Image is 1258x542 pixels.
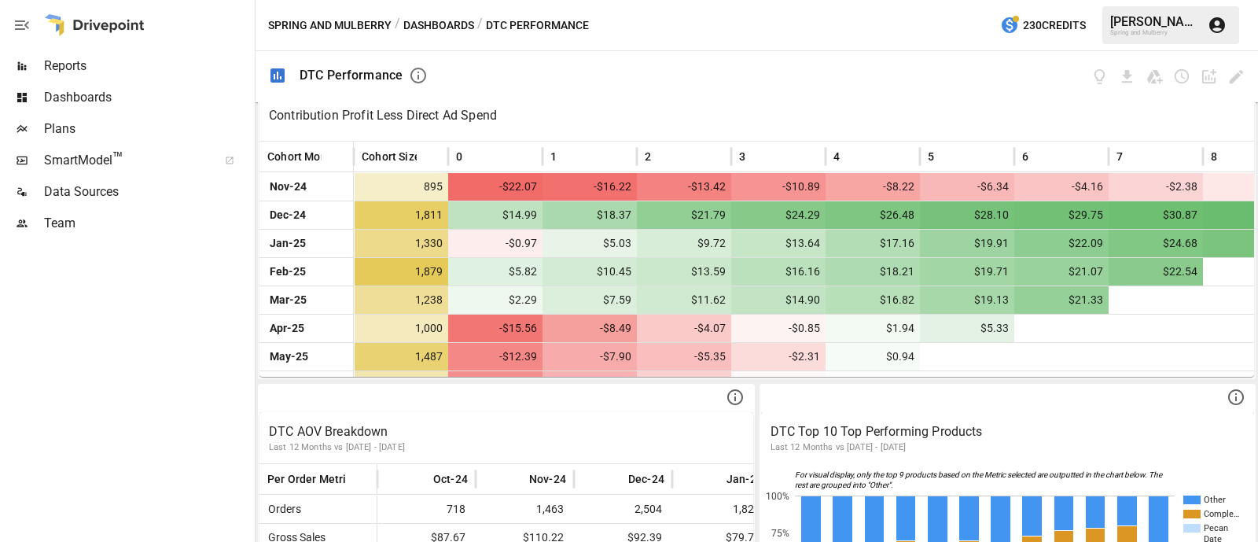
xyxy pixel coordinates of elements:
[771,422,1245,441] p: DTC Top 10 Top Performing Products
[1227,68,1245,86] button: Edit dashboard
[928,149,934,164] span: 5
[44,57,252,76] span: Reports
[1204,495,1226,505] text: Other
[477,16,483,35] div: /
[841,146,863,168] button: Sort
[1116,201,1200,229] span: $30.87
[267,201,345,229] span: Dec-24
[1022,286,1105,314] span: $21.33
[362,258,445,286] span: 1,879
[1118,68,1136,86] button: Download dashboard
[1116,230,1200,257] span: $24.68
[645,371,728,399] span: -$3.18
[44,214,252,233] span: Team
[550,201,634,229] span: $18.37
[1116,173,1200,201] span: -$2.38
[1204,523,1228,533] text: Pecan
[653,146,675,168] button: Sort
[456,149,462,164] span: 0
[418,146,440,168] button: Sort
[645,286,728,314] span: $11.62
[456,230,539,257] span: -$0.97
[1204,509,1239,519] text: Comple…
[550,371,634,399] span: -$7.57
[550,173,634,201] span: -$16.22
[645,343,728,371] span: -$5.35
[1110,14,1198,29] div: [PERSON_NAME]
[833,343,917,371] span: $0.94
[928,258,1011,286] span: $19.71
[739,230,822,257] span: $13.64
[645,149,651,164] span: 2
[456,201,539,229] span: $14.99
[747,146,769,168] button: Sort
[739,286,822,314] span: $14.90
[267,371,345,399] span: Jun-25
[645,230,728,257] span: $9.72
[269,422,744,441] p: DTC AOV Breakdown
[833,149,840,164] span: 4
[605,468,627,490] button: Sort
[833,173,917,201] span: -$8.22
[268,16,392,35] button: Spring and Mulberry
[269,106,1245,125] p: Contribution Profit Less Direct Ad Spend
[1173,68,1191,86] button: Schedule dashboard
[456,258,539,286] span: $5.82
[703,468,725,490] button: Sort
[529,471,566,487] span: Nov-24
[362,371,445,399] span: 1,126
[1116,258,1200,286] span: $22.54
[403,16,474,35] button: Dashboards
[928,201,1011,229] span: $28.10
[1219,146,1241,168] button: Sort
[456,286,539,314] span: $2.29
[269,441,744,454] p: Last 12 Months vs [DATE] - [DATE]
[928,230,1011,257] span: $19.91
[833,230,917,257] span: $17.16
[726,471,763,487] span: Jan-25
[550,315,634,342] span: -$8.49
[506,468,528,490] button: Sort
[1030,146,1052,168] button: Sort
[936,146,958,168] button: Sort
[550,149,557,164] span: 1
[645,201,728,229] span: $21.79
[456,173,539,201] span: -$22.07
[795,470,1163,480] text: For visual display, only the top 9 products based on the Metric selected are outputted in the cha...
[1200,68,1218,86] button: Add widget
[994,11,1092,40] button: 230Credits
[267,315,345,342] span: Apr-25
[833,286,917,314] span: $16.82
[739,149,745,164] span: 3
[1146,68,1164,86] button: Save as Google Doc
[739,201,822,229] span: $24.29
[267,173,345,201] span: Nov-24
[833,315,917,342] span: $1.94
[1116,149,1123,164] span: 7
[928,315,1011,342] span: $5.33
[680,496,763,523] span: 1,821
[1022,258,1105,286] span: $21.07
[347,468,369,490] button: Sort
[1211,149,1217,164] span: 8
[833,258,917,286] span: $18.21
[1022,149,1028,164] span: 6
[362,315,445,342] span: 1,000
[323,146,345,168] button: Sort
[44,120,252,138] span: Plans
[739,315,822,342] span: -$0.85
[739,258,822,286] span: $16.16
[385,496,468,523] span: 718
[267,258,345,286] span: Feb-25
[645,258,728,286] span: $13.59
[1022,173,1105,201] span: -$4.16
[262,496,301,523] span: Orders
[739,173,822,201] span: -$10.89
[739,371,822,399] span: -$0.04
[766,491,789,502] text: 100%
[1023,16,1086,35] span: 230 Credits
[833,201,917,229] span: $26.48
[1110,29,1198,36] div: Spring and Mulberry
[300,68,403,83] div: DTC Performance
[558,146,580,168] button: Sort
